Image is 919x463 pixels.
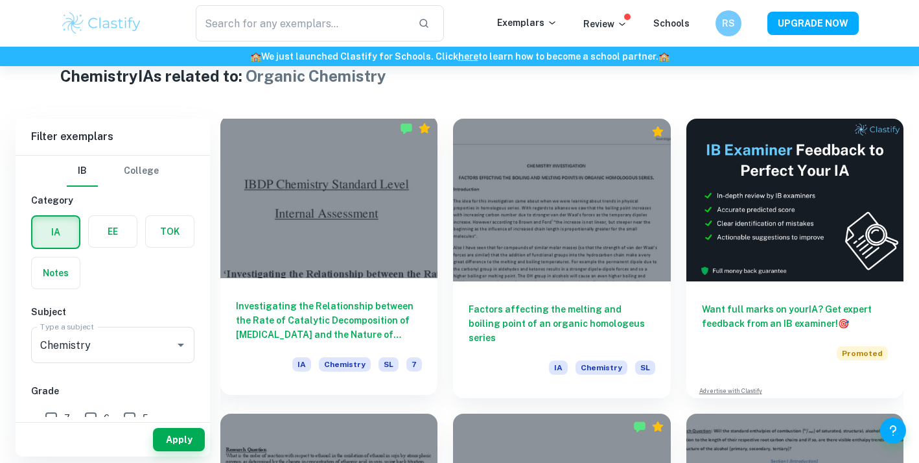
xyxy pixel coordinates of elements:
[549,361,568,375] span: IA
[3,49,916,64] h6: We just launched Clastify for Schools. Click to learn how to become a school partner.
[124,156,159,187] button: College
[31,193,194,208] h6: Category
[576,361,627,375] span: Chemistry
[715,10,741,36] button: RS
[246,67,386,85] span: Organic Chemistry
[31,384,194,398] h6: Grade
[635,361,655,375] span: SL
[60,10,143,36] img: Clastify logo
[236,299,422,342] h6: Investigating the Relationship between the Rate of Catalytic Decomposition of [MEDICAL_DATA] and ...
[378,357,399,372] span: SL
[633,420,646,433] img: Marked
[699,386,762,396] a: Advertise with Clastify
[880,418,906,444] button: Help and Feedback
[67,156,159,187] div: Filter type choice
[32,257,80,289] button: Notes
[583,17,627,31] p: Review
[31,305,194,319] h6: Subject
[418,122,431,135] div: Premium
[89,216,137,247] button: EE
[250,51,261,62] span: 🏫
[146,216,194,247] button: TOK
[721,16,736,30] h6: RS
[64,411,70,425] span: 7
[220,119,437,398] a: Investigating the Relationship between the Rate of Catalytic Decomposition of [MEDICAL_DATA] and ...
[406,357,422,372] span: 7
[651,420,664,433] div: Premium
[319,357,371,372] span: Chemistry
[143,411,148,425] span: 5
[196,5,408,42] input: Search for any exemplars...
[837,346,888,361] span: Promoted
[292,357,311,372] span: IA
[658,51,669,62] span: 🏫
[453,119,670,398] a: Factors affecting the melting and boiling point of an organic homologeus seriesIAChemistrySL
[458,51,478,62] a: here
[767,12,859,35] button: UPGRADE NOW
[172,336,190,354] button: Open
[400,122,413,135] img: Marked
[686,119,903,398] a: Want full marks on yourIA? Get expert feedback from an IB examiner!PromotedAdvertise with Clastify
[838,318,849,329] span: 🎯
[60,64,859,88] h1: Chemistry IAs related to:
[686,119,903,281] img: Thumbnail
[40,321,94,332] label: Type a subject
[32,217,79,248] button: IA
[497,16,557,30] p: Exemplars
[16,119,210,155] h6: Filter exemplars
[651,125,664,138] div: Premium
[67,156,98,187] button: IB
[702,302,888,331] h6: Want full marks on your IA ? Get expert feedback from an IB examiner!
[153,428,205,451] button: Apply
[469,302,655,345] h6: Factors affecting the melting and boiling point of an organic homologeus series
[653,18,690,29] a: Schools
[104,411,110,425] span: 6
